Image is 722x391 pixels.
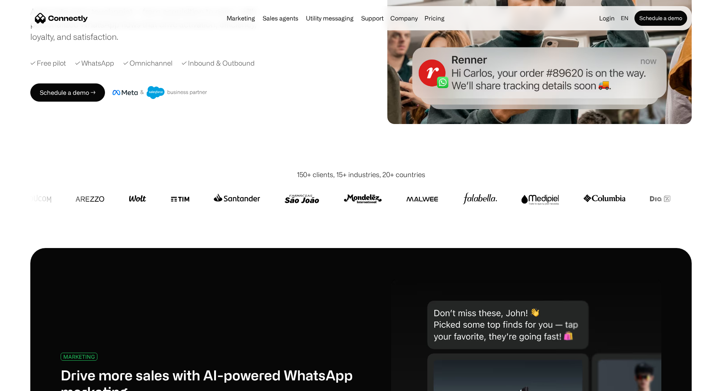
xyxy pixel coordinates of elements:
div: MARKETING [63,354,95,360]
div: en [618,13,633,24]
a: home [35,13,88,24]
div: en [621,13,628,24]
aside: Language selected: English [8,377,45,388]
a: Marketing [224,15,258,21]
div: ✓ Omnichannel [123,58,172,68]
div: Company [390,13,418,24]
ul: Language list [15,378,45,388]
a: Support [358,15,387,21]
a: Pricing [421,15,448,21]
a: Login [596,13,618,24]
div: ✓ Free pilot [30,58,66,68]
img: Meta and Salesforce business partner badge. [113,86,207,99]
a: Sales agents [260,15,301,21]
div: Company [388,13,420,24]
a: Schedule a demo [634,11,687,26]
a: Schedule a demo → [30,83,105,102]
div: ✓ WhatsApp [75,58,114,68]
a: Utility messaging [303,15,357,21]
div: 150+ clients, 15+ industries, 20+ countries [297,170,425,180]
div: ✓ Inbound & Outbound [182,58,255,68]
